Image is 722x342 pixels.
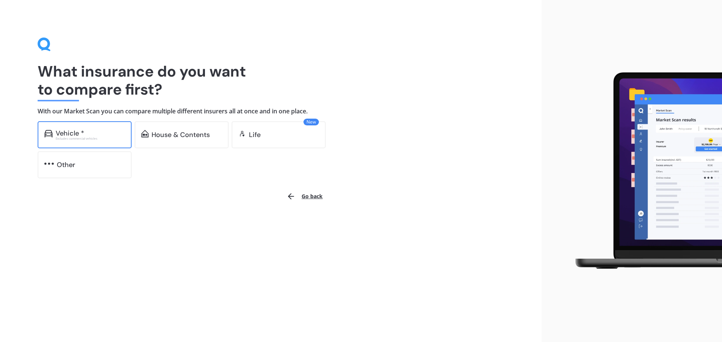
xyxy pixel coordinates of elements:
[56,130,84,137] div: Vehicle *
[56,137,125,140] div: Excludes commercial vehicles
[57,161,75,169] div: Other
[303,119,319,125] span: New
[38,107,504,115] h4: With our Market Scan you can compare multiple different insurers all at once and in one place.
[44,130,53,137] img: car.f15378c7a67c060ca3f3.svg
[141,130,149,137] img: home-and-contents.b802091223b8502ef2dd.svg
[249,131,261,139] div: Life
[38,62,504,98] h1: What insurance do you want to compare first?
[282,187,327,205] button: Go back
[44,160,54,167] img: other.81dba5aafe580aa69f38.svg
[238,130,246,137] img: life.f720d6a2d7cdcd3ad642.svg
[152,131,210,139] div: House & Contents
[564,68,722,274] img: laptop.webp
